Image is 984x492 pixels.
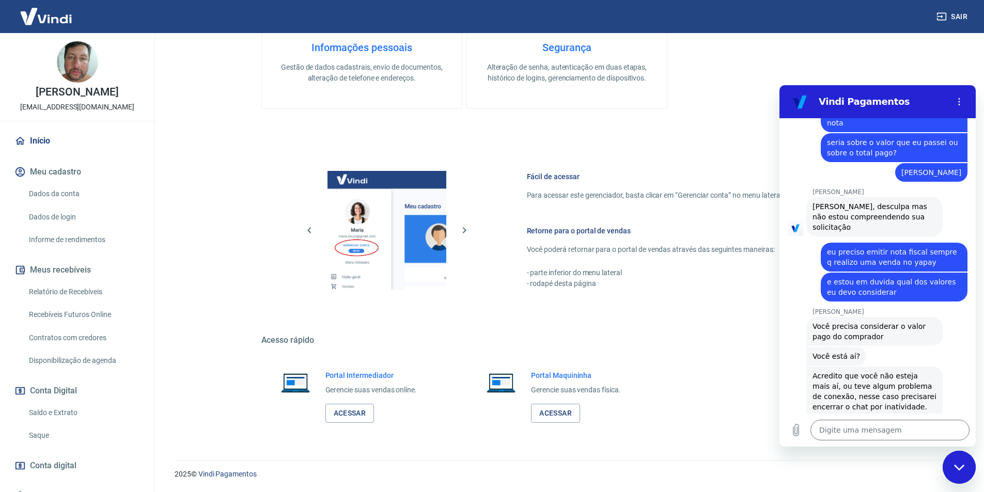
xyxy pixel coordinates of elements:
[12,259,142,281] button: Meus recebíveis
[25,229,142,250] a: Informe de rendimentos
[12,130,142,152] a: Início
[25,207,142,228] a: Dados de login
[36,87,118,98] p: [PERSON_NAME]
[531,370,621,380] h6: Portal Maquininha
[12,379,142,402] button: Conta Digital
[25,281,142,303] a: Relatório de Recebíveis
[175,469,959,480] p: 2025 ©
[483,41,650,54] h4: Segurança
[278,41,445,54] h4: Informações pessoais
[479,370,523,395] img: Imagem de um notebook aberto
[527,171,848,182] h6: Fácil de acessar
[325,385,417,395] p: Gerencie suas vendas online.
[12,454,142,477] a: Conta digital
[527,226,848,236] h6: Retorne para o portal de vendas
[30,458,76,473] span: Conta digital
[934,7,972,26] button: Sair
[527,267,848,278] p: - parte inferior do menu lateral
[527,190,848,201] p: Para acessar este gerenciador, basta clicar em “Gerenciar conta” no menu lateral do portal de ven...
[325,404,374,423] a: Acessar
[198,470,257,478] a: Vindi Pagamentos
[6,335,27,355] button: Carregar arquivo
[943,451,976,484] iframe: Botão para abrir a janela de mensagens, conversa em andamento
[278,62,445,84] p: Gestão de dados cadastrais, envio de documentos, alteração de telefone e endereços.
[12,161,142,183] button: Meu cadastro
[779,85,976,447] iframe: Janela de mensagens
[33,285,157,378] div: Acredito que você não esteja mais aí, ou teve algum problema de conexão, nesse caso precisarei en...
[527,244,848,255] p: Você poderá retornar para o portal de vendas através das seguintes maneiras:
[25,327,142,348] a: Contratos com credores
[327,171,446,290] img: Imagem da dashboard mostrando o botão de gerenciar conta na sidebar no lado esquerdo
[325,370,417,380] h6: Portal Intermediador
[25,350,142,371] a: Disponibilização de agenda
[274,370,317,395] img: Imagem de um notebook aberto
[25,304,142,325] a: Recebíveis Futuros Online
[531,404,580,423] a: Acessar
[531,385,621,395] p: Gerencie suas vendas física.
[25,402,142,423] a: Saldo e Extrato
[483,62,650,84] p: Alteração de senha, autenticação em duas etapas, histórico de logins, gerenciamento de dispositivos.
[20,102,134,113] p: [EMAIL_ADDRESS][DOMAIN_NAME]
[25,183,142,204] a: Dados da conta
[527,278,848,289] p: - rodapé desta página
[57,41,98,83] img: a935689f-1e26-442d-9033-84cc44c95890.jpeg
[12,1,80,32] img: Vindi
[261,335,873,345] h5: Acesso rápido
[25,425,142,446] a: Saque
